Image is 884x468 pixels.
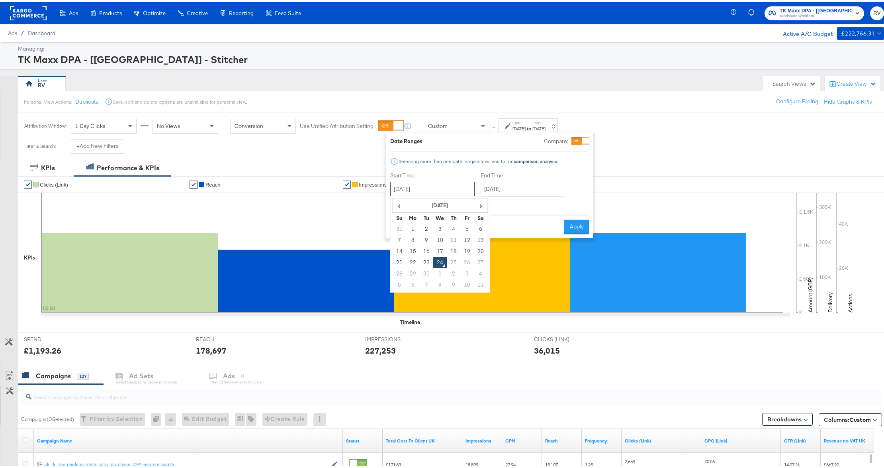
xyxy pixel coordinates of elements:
input: Search Campaigns by Name, ID or Objective [31,384,802,399]
button: RV [870,4,884,18]
button: Configure Pacing [771,92,824,107]
td: 6 [406,277,420,289]
span: 15,107 [545,460,558,466]
span: Custom [849,414,871,421]
div: 178,697 [196,343,227,354]
label: Start Time: [390,170,475,177]
div: TK Maxx DPA - [[GEOGRAPHIC_DATA]] - Stitcher [18,51,882,64]
a: The average cost you've paid to have 1,000 impressions of your ad. [505,436,539,442]
td: 4 [447,222,460,233]
span: Columns: [824,414,871,422]
td: 18 [447,244,460,255]
td: 17 [433,244,447,255]
span: Ads [69,8,78,14]
div: Search Views [773,78,816,86]
span: No Views [157,120,180,128]
div: 127 [77,371,89,378]
td: 6 [474,222,487,233]
div: Personal View Actions: [24,97,72,103]
td: 9 [447,277,460,289]
span: Conversion [235,120,263,128]
button: +Add New Filters [71,137,124,151]
span: Clicks (Link) [40,180,68,186]
a: The number of people your ad was served to. [545,436,579,442]
td: 28 [393,266,406,277]
a: Your campaign name. [37,436,340,442]
strong: comparison analysis [514,156,557,162]
td: 23 [420,255,433,266]
span: TK Maxx DPA - [[GEOGRAPHIC_DATA]] - Stitcher [780,5,852,13]
a: Shows the current state of your Ad Campaign. [346,436,379,442]
a: ✔ [190,179,198,187]
text: Amount (GBP) [807,275,814,311]
a: The number of times your ad was served. On mobile apps an ad is counted as served the first time ... [465,436,499,442]
td: 8 [406,233,420,244]
div: Managing: [18,43,882,51]
td: 16 [420,244,433,255]
td: 3 [433,222,447,233]
span: 1.25 [585,460,593,466]
td: 13 [474,233,487,244]
td: 1 [406,222,420,233]
span: 2,659 [625,456,635,462]
td: 10 [433,233,447,244]
div: Date Ranges [390,136,422,143]
td: 11 [474,277,487,289]
span: ↑ [490,124,498,127]
div: Create View [837,78,876,86]
td: 15 [406,244,420,255]
button: Breakdowns [762,411,813,424]
td: 10 [460,277,474,289]
td: 11 [447,233,460,244]
td: 20 [474,244,487,255]
span: Reporting [229,8,254,14]
td: 5 [393,277,406,289]
div: Attribution Window: [24,121,67,127]
span: Reach [205,180,221,186]
td: 7 [420,277,433,289]
span: CLICKS (LINK) [534,334,594,341]
span: Impressions [359,180,387,186]
td: 31 [393,222,406,233]
td: 2 [447,266,460,277]
span: ‹ [393,197,405,209]
td: 24 [433,255,447,266]
div: Campaigns ( 0 Selected) [21,414,74,421]
a: uk_tk_low_paidsoc_meta_conv_purchase_CPA_ecomm_aug25 [44,459,327,466]
span: IMPRESSIONS [365,334,425,341]
td: 5 [460,222,474,233]
td: 27 [474,255,487,266]
td: 8 [433,277,447,289]
th: Su [393,210,406,222]
a: The number of clicks received on a link in your ad divided by the number of impressions. [784,436,818,442]
div: [DATE] [512,124,526,130]
td: 25 [447,255,460,266]
div: £1,193.26 [24,343,61,354]
span: Feed Suite [275,8,301,14]
button: Apply [564,218,589,232]
a: Dashboard [28,28,55,34]
span: Ads [8,28,17,34]
div: KPIs [24,252,35,260]
span: Mindshare World UK [780,11,852,18]
td: 9 [420,233,433,244]
td: 3 [460,266,474,277]
button: Hide Graphs & KPIs [824,96,872,104]
span: RV [873,7,881,16]
th: We [433,210,447,222]
td: 4 [474,266,487,277]
button: Duplicate [75,96,99,104]
span: SPEND [24,334,84,341]
button: Columns:Custom [819,411,882,424]
div: £222,766.31 [841,27,874,37]
td: 26 [460,255,474,266]
th: Fr [460,210,474,222]
span: › [475,197,487,209]
strong: to [526,124,532,130]
div: Campaigns [36,370,71,379]
div: 0 [151,411,165,424]
span: Custom [428,120,448,128]
td: 30 [420,266,433,277]
div: Active A/C Budget [774,25,833,37]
